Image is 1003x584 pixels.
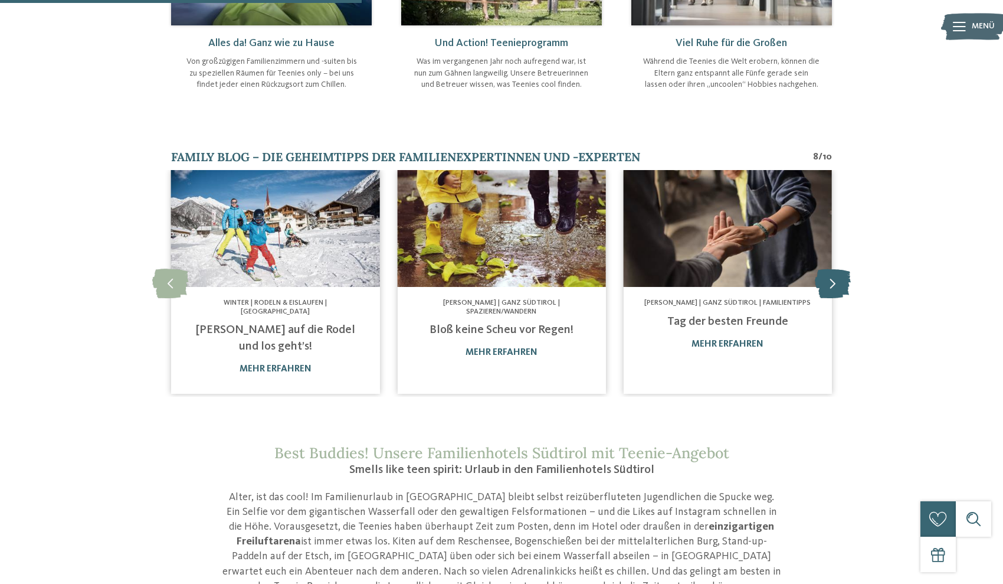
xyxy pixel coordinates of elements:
[624,170,832,288] img: Urlaub mit Teenagern in Südtirol geplant?
[822,151,832,164] span: 10
[183,56,360,91] p: Von großzügigen Familienzimmern und -suiten bis zu speziellen Räumen für Teenies only – bei uns f...
[667,316,788,328] a: Tag der besten Freunde
[430,324,573,336] a: Bloß keine Scheu vor Regen!
[434,38,568,48] span: Und Action! Teenieprogramm
[196,324,355,353] a: [PERSON_NAME] auf die Rodel und los geht’s!
[171,149,640,164] span: Family Blog – die Geheimtipps der Familienexpertinnen und -experten
[643,56,820,91] p: Während die Teenies die Welt erobern, können die Eltern ganz entspannt alle Fünfe gerade sein las...
[224,299,327,315] span: Winter | Rodeln & Eislaufen | [GEOGRAPHIC_DATA]
[813,151,818,164] span: 8
[676,38,787,48] span: Viel Ruhe für die Großen
[274,443,729,462] span: Best Buddies! Unsere Familienhotels Südtirol mit Teenie-Angebot
[240,364,312,374] a: mehr erfahren
[644,299,811,306] span: [PERSON_NAME] | Ganz Südtirol | Familientipps
[208,38,335,48] span: Alles da! Ganz wie zu Hause
[818,151,822,164] span: /
[691,340,763,349] a: mehr erfahren
[466,348,537,357] a: mehr erfahren
[349,464,654,476] span: Smells like teen spirit: Urlaub in den Familienhotels Südtirol
[397,170,605,288] img: Urlaub mit Teenagern in Südtirol geplant?
[413,56,590,91] p: Was im vergangenen Jahr noch aufregend war, ist nun zum Gähnen langweilig. Unsere Betreuerinnen u...
[443,299,560,315] span: [PERSON_NAME] | Ganz Südtirol | Spazieren/Wandern
[171,170,379,288] img: Urlaub mit Teenagern in Südtirol geplant?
